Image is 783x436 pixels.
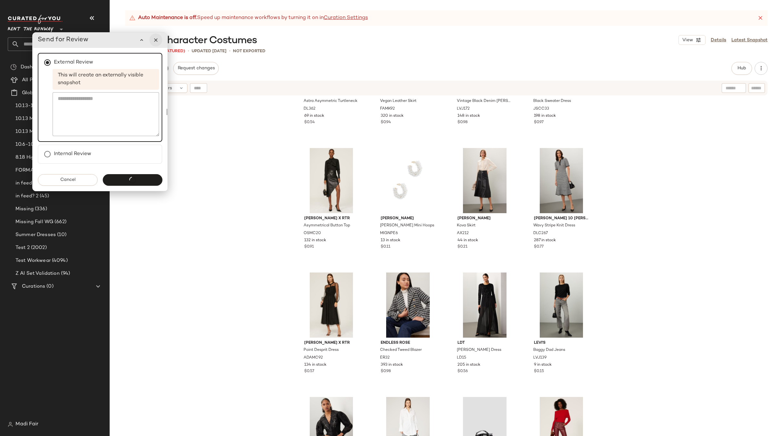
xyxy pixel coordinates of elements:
span: Point Desprit Dress [304,347,339,353]
span: Missing [15,205,34,213]
a: Latest Snapshot [731,37,768,44]
span: FAMK92 [380,106,395,112]
span: DLC267 [533,231,548,236]
img: MIGNPE6.jpg [376,148,440,213]
span: Main Character Costumes [134,34,257,47]
span: (0) [45,283,53,290]
span: All Products [22,76,51,84]
span: 132 in stock [304,238,326,243]
span: LVJ172 [457,106,470,112]
button: Request changes [173,62,218,75]
span: Checked Tweed Blazer [380,347,422,353]
span: Black Sweater Dress [533,98,571,104]
span: JSCC33 [533,106,549,112]
span: in feed? [15,180,35,187]
span: $0.94 [381,120,391,125]
img: LVJ139.jpg [529,272,594,338]
span: Curations [22,283,45,290]
span: [PERSON_NAME] x RTR [304,340,359,346]
span: (2 Featured) [156,49,185,54]
img: ER32.jpg [376,272,440,338]
span: This will create an externally visible snapshot [53,69,159,90]
span: Rent the Runway [8,22,54,34]
span: Test Workwear [15,257,51,264]
span: (4094) [51,257,68,264]
span: [PERSON_NAME] [457,216,512,222]
img: svg%3e [10,64,17,70]
span: Kova Skirt [457,223,476,229]
span: OSMC20 [304,231,321,236]
span: $0.98 [457,120,467,125]
span: (662) [53,218,66,226]
span: Vegan Leather Skirt [380,98,417,104]
span: Summer Dresses [15,231,56,239]
span: [PERSON_NAME] 10 [PERSON_NAME] x RTR [534,216,588,222]
span: 9 in stock [534,362,552,368]
span: Wavy Stripe Knit Dress [533,223,575,229]
span: AX212 [457,231,469,236]
span: 148 in stock [457,113,480,119]
span: LDT [457,340,512,346]
img: ADAMC92.jpg [299,272,364,338]
span: 10.13-10.17 AM Newness [15,102,75,110]
span: $0.11 [381,244,390,250]
span: 205 in stock [457,362,480,368]
img: svg%3e [8,422,13,427]
span: (336) [34,205,47,213]
span: Z AI Set Validation [15,270,60,277]
span: $0.21 [457,244,467,250]
span: [PERSON_NAME] Mini Hoops [380,223,434,229]
button: Hub [731,62,752,75]
span: $0.98 [381,369,391,374]
span: (45) [38,193,49,200]
span: (94) [60,270,70,277]
a: Details [711,37,726,44]
span: LVJ139 [533,355,547,361]
span: 10.13 Most Rented [15,128,59,135]
span: MIGNPE6 [380,231,398,236]
span: [PERSON_NAME] x RTR [304,216,359,222]
span: [PERSON_NAME] Dress [457,347,501,353]
span: $0.97 [534,120,544,125]
span: 69 in stock [304,113,324,119]
span: 287 in stock [534,238,556,243]
span: [PERSON_NAME] [381,216,435,222]
span: 44 in stock [457,238,478,243]
span: Missing Fall WG [15,218,53,226]
img: cfy_white_logo.C9jOOHJF.svg [8,15,63,24]
span: Request changes [177,66,215,71]
span: LD15 [457,355,466,361]
span: Endless Rose [381,340,435,346]
span: $0.54 [304,120,315,125]
span: Baggy Dad Jeans [533,347,565,353]
img: OSMC20.jpg [299,148,364,213]
div: Speed up maintenance workflows by turning it on in [129,14,368,22]
p: Not Exported [233,48,266,54]
span: DL362 [304,106,316,112]
span: Madi Fair [15,421,38,428]
span: 198 in stock [534,113,556,119]
img: AX212.jpg [452,148,517,213]
span: $0.56 [457,369,468,374]
span: in feed? 2 [15,193,38,200]
span: $0.77 [534,244,544,250]
span: FORMALTY SKU COUNT TEST [15,167,88,174]
strong: Auto Maintenance is off. [138,14,197,22]
span: • [229,48,230,54]
span: 8.18 High Formality styles [15,154,76,161]
img: DLC267.jpg [529,148,594,213]
span: $0.57 [304,369,314,374]
span: Dashboard [21,64,46,71]
span: (2002) [30,244,47,252]
a: Curation Settings [324,14,368,22]
span: 320 in stock [381,113,404,119]
span: 393 in stock [381,362,403,368]
button: View [678,35,706,45]
span: Hub [737,66,746,71]
span: Global Clipboards [22,89,64,97]
span: Vintage Black Denim [PERSON_NAME] [457,98,511,104]
img: LD15.jpg [452,272,517,338]
p: updated [DATE] [192,48,226,54]
span: • [188,48,189,54]
span: ADAMC92 [304,355,323,361]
